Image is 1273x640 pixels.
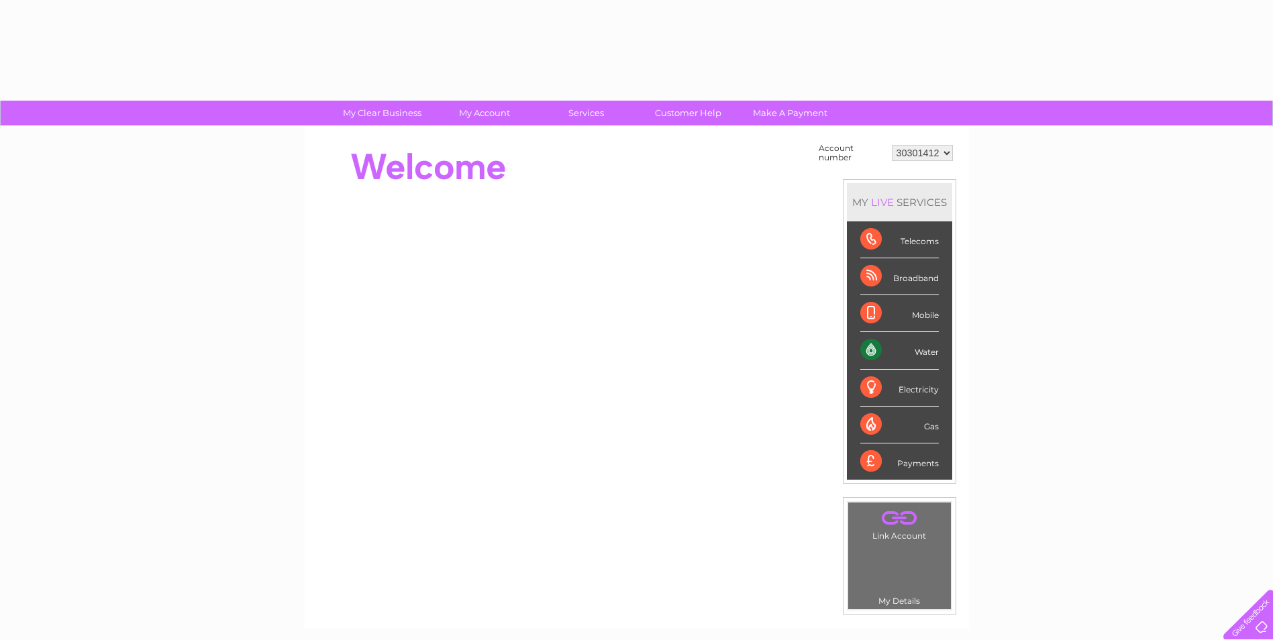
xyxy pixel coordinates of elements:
a: Make A Payment [735,101,846,125]
div: Telecoms [860,221,939,258]
div: Broadband [860,258,939,295]
div: Mobile [860,295,939,332]
div: MY SERVICES [847,183,952,221]
div: Gas [860,407,939,443]
a: My Account [429,101,540,125]
a: . [852,547,948,594]
td: Link Account [848,502,952,544]
div: Electricity [860,370,939,407]
td: My Details [848,544,952,610]
div: Water [860,332,939,369]
div: LIVE [868,196,897,209]
a: Services [531,101,642,125]
a: Customer Help [633,101,744,125]
a: . [852,506,948,529]
div: Payments [860,443,939,480]
a: My Clear Business [327,101,438,125]
td: Account number [815,140,888,166]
